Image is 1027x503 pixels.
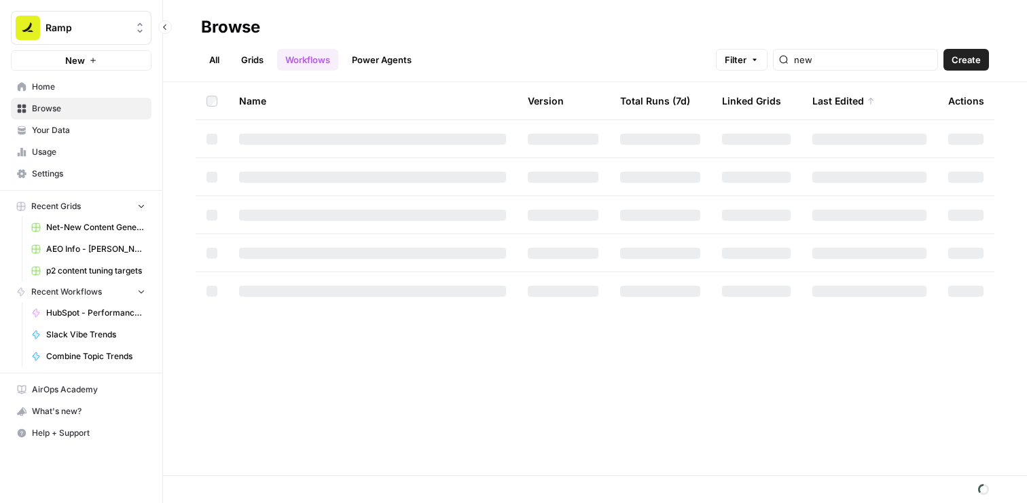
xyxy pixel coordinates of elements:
span: Help + Support [32,427,145,439]
div: Name [239,82,506,119]
input: Search [794,53,932,67]
img: Ramp Logo [16,16,40,40]
button: What's new? [11,400,151,422]
button: Workspace: Ramp [11,11,151,45]
div: Last Edited [812,82,875,119]
span: Net-New Content Generator - Grid Template [46,221,145,234]
span: Filter [725,53,746,67]
span: p2 content tuning targets [46,265,145,277]
a: AEO Info - [PERSON_NAME] [25,238,151,260]
a: p2 content tuning targets [25,260,151,282]
button: Help + Support [11,422,151,444]
button: New [11,50,151,71]
a: Your Data [11,119,151,141]
span: AEO Info - [PERSON_NAME] [46,243,145,255]
a: All [201,49,228,71]
span: Usage [32,146,145,158]
button: Create [943,49,989,71]
button: Filter [716,49,768,71]
a: Slack Vibe Trends [25,324,151,346]
span: Recent Grids [31,200,81,212]
button: Recent Grids [11,196,151,217]
a: Home [11,76,151,98]
div: Linked Grids [722,82,781,119]
div: Actions [948,82,984,119]
div: Version [528,82,564,119]
span: Recent Workflows [31,286,102,298]
button: Recent Workflows [11,282,151,302]
a: Workflows [277,49,338,71]
span: Browse [32,103,145,115]
a: Usage [11,141,151,163]
span: Slack Vibe Trends [46,329,145,341]
a: Grids [233,49,272,71]
span: New [65,54,85,67]
span: Settings [32,168,145,180]
a: Combine Topic Trends [25,346,151,367]
a: AirOps Academy [11,379,151,400]
div: Total Runs (7d) [620,82,690,119]
span: Create [952,53,981,67]
span: Home [32,81,145,93]
span: Your Data [32,124,145,136]
a: HubSpot - Performance Tiering [25,302,151,324]
a: Browse [11,98,151,119]
span: Combine Topic Trends [46,350,145,362]
a: Settings [11,163,151,185]
a: Power Agents [344,49,420,71]
div: Browse [201,16,260,38]
span: AirOps Academy [32,384,145,396]
span: Ramp [46,21,128,35]
a: Net-New Content Generator - Grid Template [25,217,151,238]
span: HubSpot - Performance Tiering [46,307,145,319]
div: What's new? [12,401,151,422]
